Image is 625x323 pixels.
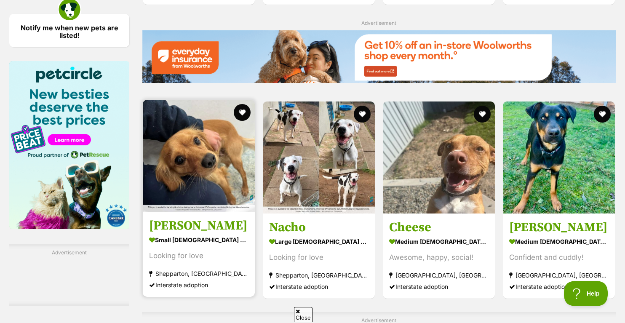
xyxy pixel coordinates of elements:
div: Looking for love [149,250,248,262]
iframe: Help Scout Beacon - Open [564,281,608,306]
strong: large [DEMOGRAPHIC_DATA] Dog [269,235,369,248]
strong: Shepparton, [GEOGRAPHIC_DATA] [149,268,248,279]
img: Pet Circle promo banner [9,61,129,230]
strong: small [DEMOGRAPHIC_DATA] Dog [149,234,248,246]
div: Advertisement [9,244,129,306]
h3: Cheese [389,219,489,235]
div: Confident and cuddly! [509,252,609,263]
button: favourite [474,106,491,123]
a: Everyday Insurance promotional banner [142,30,616,84]
span: Close [294,307,312,322]
h3: Nacho [269,219,369,235]
img: Buller - Australian Kelpie Dog [503,101,615,214]
a: Notify me when new pets are listed! [9,14,129,47]
strong: [GEOGRAPHIC_DATA], [GEOGRAPHIC_DATA] [509,270,609,281]
div: Interstate adoption [509,281,609,292]
button: favourite [354,106,371,123]
h3: [PERSON_NAME] [509,219,609,235]
div: Interstate adoption [149,279,248,291]
div: Interstate adoption [269,281,369,292]
strong: [GEOGRAPHIC_DATA], [GEOGRAPHIC_DATA] [389,270,489,281]
div: Looking for love [269,252,369,263]
button: favourite [234,104,251,121]
img: Nacho - American Bulldog [263,101,375,214]
strong: Shepparton, [GEOGRAPHIC_DATA] [269,270,369,281]
a: Nacho large [DEMOGRAPHIC_DATA] Dog Looking for love Shepparton, [GEOGRAPHIC_DATA] Interstate adop... [263,213,375,299]
div: Awesome, happy, social! [389,252,489,263]
button: favourite [594,106,611,123]
img: Cheese - American Staffordshire Terrier Dog [383,101,495,214]
img: Henry - Cavalier King Charles Spaniel Dog [143,100,255,212]
strong: medium [DEMOGRAPHIC_DATA] Dog [509,235,609,248]
a: [PERSON_NAME] medium [DEMOGRAPHIC_DATA] Dog Confident and cuddly! [GEOGRAPHIC_DATA], [GEOGRAPHIC_... [503,213,615,299]
span: Advertisement [361,20,396,26]
a: [PERSON_NAME] small [DEMOGRAPHIC_DATA] Dog Looking for love Shepparton, [GEOGRAPHIC_DATA] Interst... [143,211,255,297]
img: Everyday Insurance promotional banner [142,30,616,83]
div: Interstate adoption [389,281,489,292]
strong: medium [DEMOGRAPHIC_DATA] Dog [389,235,489,248]
a: Cheese medium [DEMOGRAPHIC_DATA] Dog Awesome, happy, social! [GEOGRAPHIC_DATA], [GEOGRAPHIC_DATA]... [383,213,495,299]
h3: [PERSON_NAME] [149,218,248,234]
